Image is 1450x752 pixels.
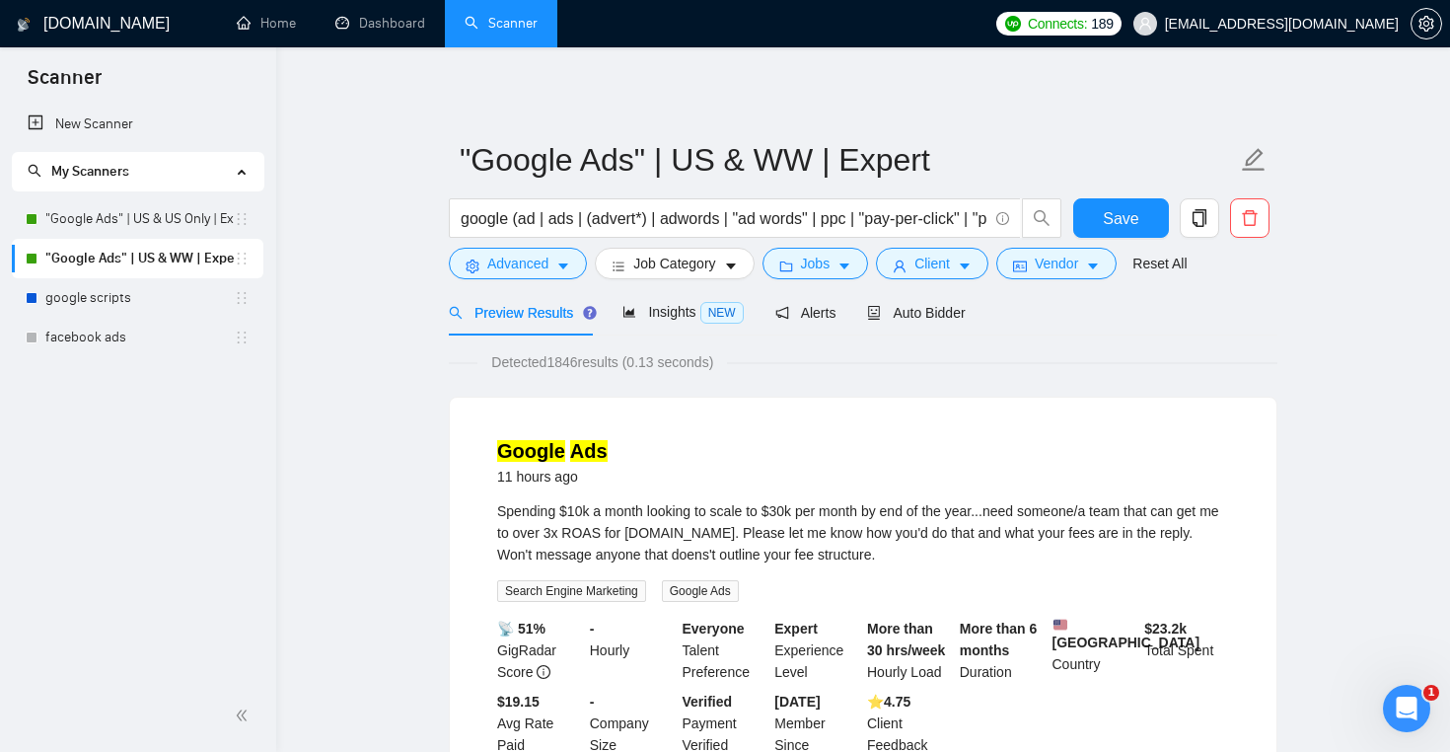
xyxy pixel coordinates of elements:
[12,239,263,278] li: "Google Ads" | US & WW | Expert
[1138,17,1152,31] span: user
[465,15,538,32] a: searchScanner
[12,63,117,105] span: Scanner
[1423,685,1439,701] span: 1
[595,248,754,279] button: barsJob Categorycaret-down
[570,440,608,462] mark: Ads
[28,105,248,144] a: New Scanner
[28,163,129,180] span: My Scanners
[956,618,1049,683] div: Duration
[774,621,818,637] b: Expert
[914,253,950,274] span: Client
[622,305,636,319] span: area-chart
[867,305,965,321] span: Auto Bidder
[1140,618,1233,683] div: Total Spent
[1052,618,1200,650] b: [GEOGRAPHIC_DATA]
[960,621,1038,658] b: More than 6 months
[774,694,820,710] b: [DATE]
[477,351,727,373] span: Detected 1846 results (0.13 seconds)
[45,278,234,318] a: google scripts
[497,621,545,637] b: 📡 51%
[235,706,254,725] span: double-left
[893,259,906,273] span: user
[633,253,715,274] span: Job Category
[234,211,250,227] span: holder
[958,259,972,273] span: caret-down
[234,251,250,266] span: holder
[837,259,851,273] span: caret-down
[770,618,863,683] div: Experience Level
[12,278,263,318] li: google scripts
[1411,16,1442,32] a: setting
[537,665,550,679] span: info-circle
[45,239,234,278] a: "Google Ads" | US & WW | Expert
[863,618,956,683] div: Hourly Load
[1144,621,1187,637] b: $ 23.2k
[590,621,595,637] b: -
[461,206,987,231] input: Search Freelance Jobs...
[724,259,738,273] span: caret-down
[683,694,733,710] b: Verified
[590,694,595,710] b: -
[996,212,1009,225] span: info-circle
[679,618,771,683] div: Talent Preference
[1053,618,1067,632] img: 🇺🇸
[1383,685,1430,732] iframe: Intercom live chat
[12,318,263,357] li: facebook ads
[17,9,31,40] img: logo
[556,259,570,273] span: caret-down
[1013,259,1027,273] span: idcard
[1180,198,1219,238] button: copy
[466,259,479,273] span: setting
[1230,198,1269,238] button: delete
[1103,206,1138,231] span: Save
[622,304,743,320] span: Insights
[586,618,679,683] div: Hourly
[497,440,565,462] mark: Google
[449,248,587,279] button: settingAdvancedcaret-down
[12,199,263,239] li: "Google Ads" | US & US Only | Expert
[449,306,463,320] span: search
[779,259,793,273] span: folder
[581,304,599,322] div: Tooltip anchor
[1132,253,1187,274] a: Reset All
[1091,13,1113,35] span: 189
[775,306,789,320] span: notification
[762,248,869,279] button: folderJobscaret-down
[683,621,745,637] b: Everyone
[775,305,836,321] span: Alerts
[237,15,296,32] a: homeHome
[1028,13,1087,35] span: Connects:
[234,330,250,345] span: holder
[497,465,608,489] div: 11 hours ago
[1023,209,1060,227] span: search
[1241,147,1267,173] span: edit
[51,163,129,180] span: My Scanners
[1005,16,1021,32] img: upwork-logo.png
[1086,259,1100,273] span: caret-down
[12,105,263,144] li: New Scanner
[497,440,608,462] a: Google Ads
[1181,209,1218,227] span: copy
[1231,209,1269,227] span: delete
[1035,253,1078,274] span: Vendor
[487,253,548,274] span: Advanced
[662,580,739,602] span: Google Ads
[1412,16,1441,32] span: setting
[612,259,625,273] span: bars
[801,253,831,274] span: Jobs
[493,618,586,683] div: GigRadar Score
[497,500,1229,565] div: Spending $10k a month looking to scale to $30k per month by end of the year...need someone/a team...
[497,580,646,602] span: Search Engine Marketing
[996,248,1117,279] button: idcardVendorcaret-down
[867,694,910,710] b: ⭐️ 4.75
[700,302,744,324] span: NEW
[45,199,234,239] a: "Google Ads" | US & US Only | Expert
[45,318,234,357] a: facebook ads
[1411,8,1442,39] button: setting
[1022,198,1061,238] button: search
[867,306,881,320] span: robot
[497,694,540,710] b: $19.15
[28,164,41,178] span: search
[460,135,1237,185] input: Scanner name...
[449,305,591,321] span: Preview Results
